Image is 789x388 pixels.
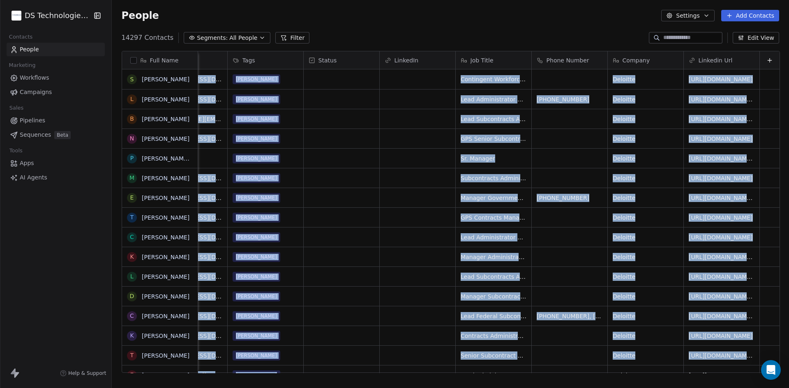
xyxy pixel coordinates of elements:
[689,214,753,221] a: [URL][DOMAIN_NAME]
[613,135,678,143] span: Deloitte
[689,175,753,181] a: [URL][DOMAIN_NAME]
[233,134,280,144] span: [PERSON_NAME]
[157,273,222,281] span: [EMAIL_ADDRESS][DOMAIN_NAME]
[130,233,134,241] div: C
[233,193,280,203] span: [PERSON_NAME]
[380,51,455,69] div: LinkedIn
[60,370,106,377] a: Help & Support
[20,173,47,182] span: AI Agents
[233,94,280,104] span: [PERSON_NAME]
[456,51,531,69] div: Job Title
[10,9,88,23] button: DS Technologies Inc
[537,312,602,320] span: [PHONE_NUMBER], [PHONE_NUMBER]
[613,95,678,103] span: Deloitte
[7,171,105,184] a: AI Agents
[613,292,678,301] span: Deloitte
[6,145,26,157] span: Tools
[142,254,189,260] a: [PERSON_NAME]
[233,370,280,380] span: [PERSON_NAME]
[20,45,39,54] span: People
[613,233,678,241] span: Deloitte
[142,76,189,83] a: [PERSON_NAME]
[130,213,134,222] div: T
[7,43,105,56] a: People
[233,331,280,341] span: [PERSON_NAME]
[613,371,678,379] span: Deloitte
[7,128,105,142] a: SequencesBeta
[532,51,607,69] div: Phone Number
[142,214,189,221] a: [PERSON_NAME]
[721,10,779,21] button: Add Contacts
[157,312,222,320] span: [EMAIL_ADDRESS][DOMAIN_NAME]
[242,56,255,64] span: Tags
[157,253,222,261] span: [EMAIL_ADDRESS][DOMAIN_NAME]
[461,371,526,379] span: Lead Administrator GPS Subcontracts
[461,154,526,163] span: Sr. Manager
[157,75,222,83] span: [EMAIL_ADDRESS][DOMAIN_NAME]
[7,85,105,99] a: Campaigns
[7,71,105,85] a: Workflows
[233,292,280,301] span: [PERSON_NAME]
[613,273,678,281] span: Deloitte
[68,370,106,377] span: Help & Support
[122,9,159,22] span: People
[20,131,51,139] span: Sequences
[461,332,526,340] span: Contracts Administrator Manager
[228,51,303,69] div: Tags
[6,102,27,114] span: Sales
[122,69,198,373] div: grid
[130,253,134,261] div: K
[122,51,198,69] div: Full Name
[233,114,280,124] span: [PERSON_NAME]
[129,292,134,301] div: D
[318,56,337,64] span: Status
[142,155,210,162] a: [PERSON_NAME], CFCM
[684,51,759,69] div: Linkedin Url
[233,232,280,242] span: [PERSON_NAME]
[613,194,678,202] span: Deloitte
[130,272,134,281] div: L
[20,88,52,96] span: Campaigns
[304,51,379,69] div: Status
[394,56,419,64] span: LinkedIn
[233,154,280,163] span: [PERSON_NAME]
[150,56,179,64] span: Full Name
[130,312,134,320] div: C
[129,174,134,182] div: M
[461,75,526,83] span: Contingent Workforce Services Lead Subcontracts Administrator
[233,213,280,223] span: [PERSON_NAME]
[233,74,280,84] span: [PERSON_NAME]
[461,194,526,202] span: Manager Government & Public Services Contract Administration
[142,352,189,359] a: [PERSON_NAME]
[7,156,105,170] a: Apps
[608,51,683,69] div: Company
[142,234,189,241] a: [PERSON_NAME]
[157,135,222,143] span: [EMAIL_ADDRESS][DOMAIN_NAME]
[461,351,526,360] span: Senior Subcontract Administrator
[537,194,602,202] span: [PHONE_NUMBER]
[142,195,189,201] a: [PERSON_NAME]
[142,96,189,103] a: [PERSON_NAME]
[129,134,134,143] div: N
[233,272,280,282] span: [PERSON_NAME]
[761,360,781,380] div: Open Intercom Messenger
[613,174,678,182] span: Deloitte
[130,193,134,202] div: E
[197,34,228,42] span: Segments:
[157,194,222,202] span: [EMAIL_ADDRESS][DOMAIN_NAME]
[157,214,222,222] span: [EMAIL_ADDRESS][DOMAIN_NAME]
[130,351,134,360] div: T
[613,115,678,123] span: Deloitte
[130,75,134,84] div: S
[461,174,526,182] span: Subcontracts Administrator
[699,56,733,64] span: Linkedin Url
[461,253,526,261] span: Manager Administrator
[142,333,189,339] a: [PERSON_NAME]
[157,292,222,301] span: [EMAIL_ADDRESS][DOMAIN_NAME]
[689,333,753,339] a: [URL][DOMAIN_NAME]
[20,116,45,125] span: Pipelines
[233,311,280,321] span: [PERSON_NAME]
[157,115,222,123] span: [PERSON_NAME][EMAIL_ADDRESS][DOMAIN_NAME]
[461,273,526,281] span: Lead Subcontracts Administrator
[613,351,678,360] span: Deloitte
